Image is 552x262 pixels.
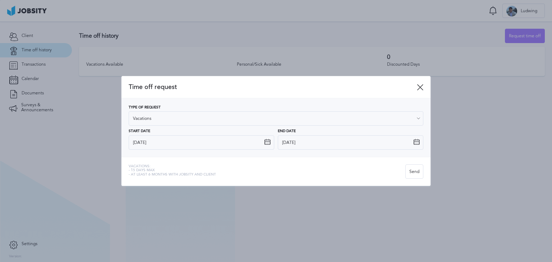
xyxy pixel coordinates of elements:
div: Send [406,165,423,179]
span: Time off request [129,83,417,91]
button: Send [405,164,423,179]
span: - 15 days max [129,168,216,173]
span: Vacations: [129,164,216,169]
span: End Date [278,129,296,134]
span: Type of Request [129,106,161,110]
span: Start Date [129,129,150,134]
span: - At least 6 months with jobsity and client [129,173,216,177]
